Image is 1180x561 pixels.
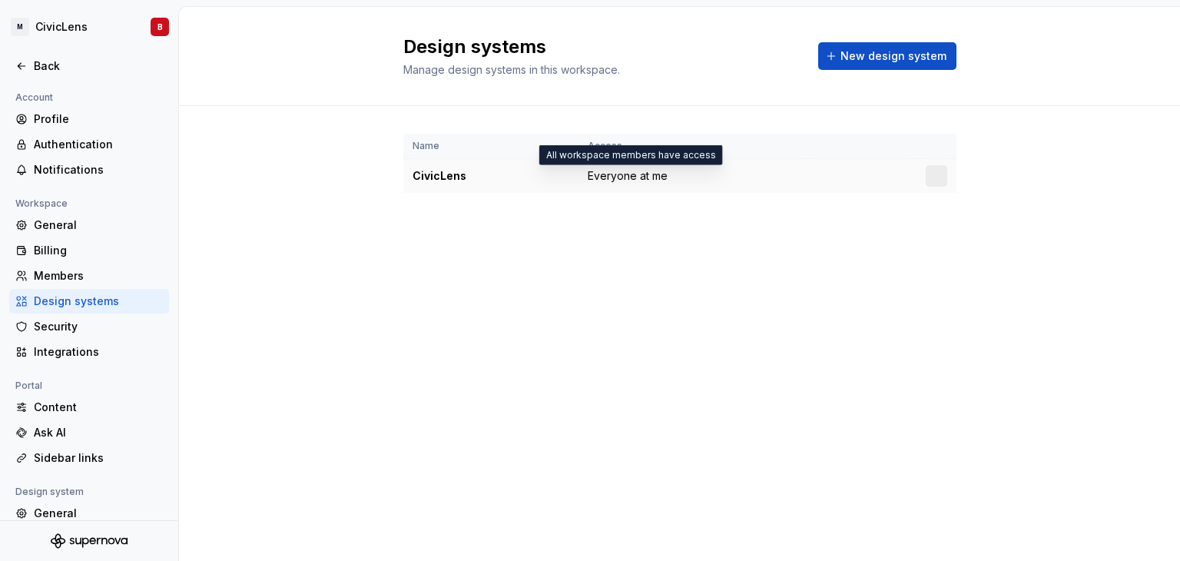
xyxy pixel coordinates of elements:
div: Sidebar links [34,450,163,466]
span: New design system [840,48,946,64]
div: Portal [9,377,48,395]
h2: Design systems [403,35,800,59]
div: Ask AI [34,425,163,440]
div: Workspace [9,194,74,213]
a: Authentication [9,132,169,157]
div: CivicLens [35,19,88,35]
a: Integrations [9,340,169,364]
a: Members [9,264,169,288]
a: Sidebar links [9,446,169,470]
div: M [11,18,29,36]
div: Design system [9,483,90,501]
div: CivicLens [413,168,569,184]
div: B [157,21,163,33]
svg: Supernova Logo [51,533,128,549]
a: Notifications [9,158,169,182]
a: Ask AI [9,420,169,445]
div: Notifications [34,162,163,178]
button: MCivicLensB [3,10,175,44]
a: Billing [9,238,169,263]
span: Everyone at me [588,168,668,184]
div: General [34,217,163,233]
div: Back [34,58,163,74]
div: Integrations [34,344,163,360]
div: Profile [34,111,163,127]
div: Content [34,400,163,415]
div: Account [9,88,59,107]
div: Members [34,268,163,284]
a: Content [9,395,169,420]
div: Security [34,319,163,334]
th: Name [403,134,578,159]
a: General [9,501,169,526]
div: Authentication [34,137,163,152]
a: Security [9,314,169,339]
th: Access [578,134,807,159]
div: General [34,506,163,521]
a: Design systems [9,289,169,314]
div: Billing [34,243,163,258]
div: All workspace members have access [539,145,723,165]
a: Back [9,54,169,78]
a: Profile [9,107,169,131]
span: Manage design systems in this workspace. [403,63,620,76]
div: Design systems [34,294,163,309]
a: General [9,213,169,237]
button: New design system [818,42,956,70]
